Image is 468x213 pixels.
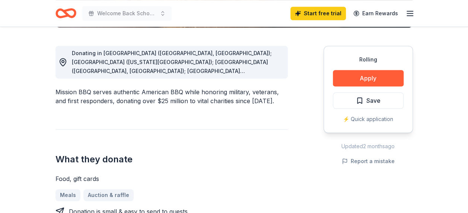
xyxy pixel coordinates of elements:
div: Food, gift cards [55,174,288,183]
a: Meals [55,189,80,201]
button: Welcome Back School Kick Off [82,6,172,21]
div: Mission BBQ serves authentic American BBQ while honoring military, veterans, and first responders... [55,88,288,105]
span: Save [366,96,381,105]
div: ⚡️ Quick application [333,115,404,124]
button: Report a mistake [342,157,395,166]
div: Rolling [333,55,404,64]
a: Start free trial [290,7,346,20]
div: Updated 2 months ago [324,142,413,151]
a: Home [55,4,76,22]
a: Auction & raffle [83,189,134,201]
span: Welcome Back School Kick Off [97,9,157,18]
h2: What they donate [55,153,288,165]
button: Save [333,92,404,109]
a: Earn Rewards [349,7,402,20]
button: Apply [333,70,404,86]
